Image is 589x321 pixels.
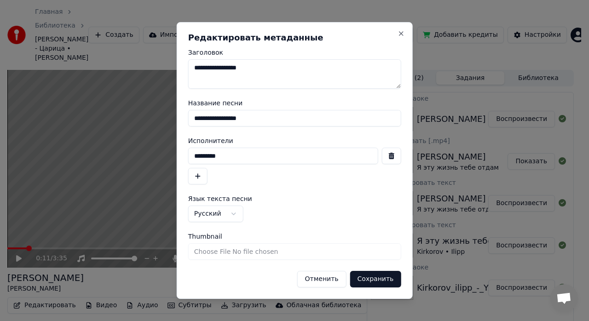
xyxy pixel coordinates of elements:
button: Сохранить [350,271,401,287]
label: Заголовок [188,49,401,56]
span: Язык текста песни [188,195,252,202]
label: Исполнители [188,138,401,144]
button: Отменить [297,271,346,287]
span: Thumbnail [188,233,222,240]
label: Название песни [188,100,401,106]
h2: Редактировать метаданные [188,34,401,42]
